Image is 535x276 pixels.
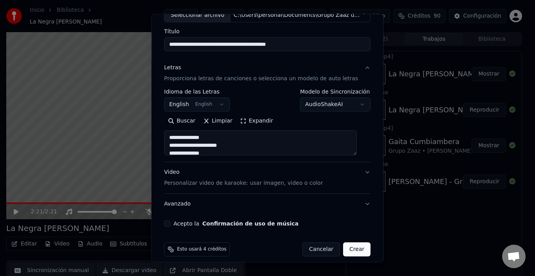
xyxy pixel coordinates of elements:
button: Buscar [164,115,199,127]
div: C:\Users\personal\Documents\Grupo Zaaz de [PERSON_NAME](MP3_160K).mp3 [231,11,364,19]
label: Modelo de Sincronización [300,89,371,94]
label: Acepto la [174,221,298,226]
button: LetrasProporciona letras de canciones o selecciona un modelo de auto letras [164,58,371,89]
p: Personalizar video de karaoke: usar imagen, video o color [164,179,323,187]
button: Avanzado [164,194,371,214]
button: Limpiar [199,115,236,127]
div: LetrasProporciona letras de canciones o selecciona un modelo de auto letras [164,89,371,162]
button: Cancelar [303,242,340,256]
div: Video [164,168,323,187]
div: Seleccionar archivo [164,8,231,22]
button: Crear [343,242,371,256]
button: VideoPersonalizar video de karaoke: usar imagen, video o color [164,162,371,193]
span: Esto usará 4 créditos [177,246,226,253]
div: Letras [164,64,181,72]
label: Idioma de las Letras [164,89,230,94]
p: Proporciona letras de canciones o selecciona un modelo de auto letras [164,75,358,83]
button: Acepto la [202,221,299,226]
button: Expandir [237,115,277,127]
label: Título [164,29,371,34]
